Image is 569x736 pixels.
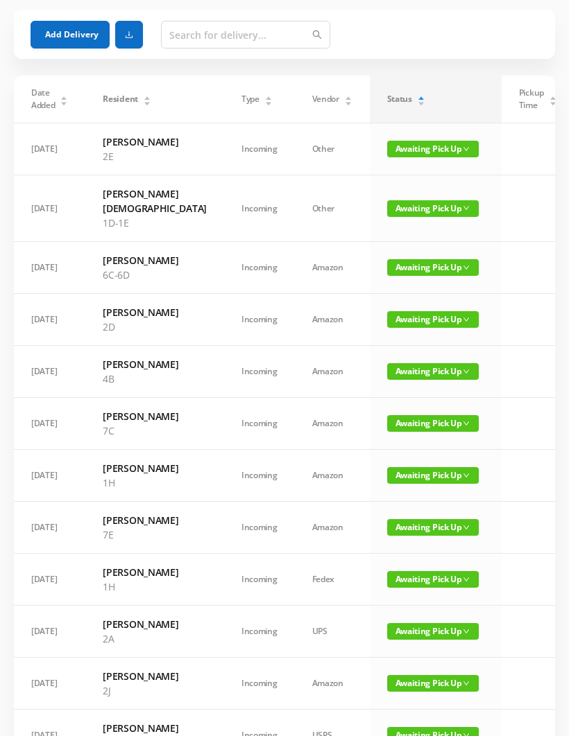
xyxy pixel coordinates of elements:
[103,149,207,164] p: 2E
[295,123,370,175] td: Other
[143,94,151,98] i: icon: caret-up
[344,94,353,103] div: Sort
[14,398,85,450] td: [DATE]
[103,683,207,698] p: 2J
[549,100,557,104] i: icon: caret-down
[295,554,370,606] td: Fedex
[387,571,479,588] span: Awaiting Pick Up
[549,94,557,98] i: icon: caret-up
[549,94,557,103] div: Sort
[387,623,479,640] span: Awaiting Pick Up
[387,259,479,276] span: Awaiting Pick Up
[224,398,295,450] td: Incoming
[14,294,85,346] td: [DATE]
[295,175,370,242] td: Other
[224,606,295,658] td: Incoming
[103,371,207,386] p: 4B
[224,346,295,398] td: Incoming
[387,363,479,380] span: Awaiting Pick Up
[14,175,85,242] td: [DATE]
[103,579,207,594] p: 1H
[224,242,295,294] td: Incoming
[295,502,370,554] td: Amazon
[264,94,273,103] div: Sort
[103,631,207,646] p: 2A
[103,216,207,230] p: 1D-1E
[463,146,470,152] i: icon: down
[463,628,470,635] i: icon: down
[295,606,370,658] td: UPS
[463,368,470,375] i: icon: down
[143,94,151,103] div: Sort
[60,94,68,103] div: Sort
[143,100,151,104] i: icon: caret-down
[344,100,352,104] i: icon: caret-down
[224,294,295,346] td: Incoming
[417,100,425,104] i: icon: caret-down
[103,253,207,268] h6: [PERSON_NAME]
[295,242,370,294] td: Amazon
[387,311,479,328] span: Awaiting Pick Up
[312,30,322,40] i: icon: search
[224,554,295,606] td: Incoming
[103,513,207,527] h6: [PERSON_NAME]
[14,346,85,398] td: [DATE]
[463,420,470,427] i: icon: down
[103,721,207,735] h6: [PERSON_NAME]
[224,502,295,554] td: Incoming
[103,319,207,334] p: 2D
[103,357,207,371] h6: [PERSON_NAME]
[295,450,370,502] td: Amazon
[264,100,272,104] i: icon: caret-down
[463,524,470,531] i: icon: down
[463,264,470,271] i: icon: down
[103,475,207,490] p: 1H
[103,93,138,105] span: Resident
[103,305,207,319] h6: [PERSON_NAME]
[14,450,85,502] td: [DATE]
[103,527,207,542] p: 7E
[417,94,425,98] i: icon: caret-up
[224,175,295,242] td: Incoming
[224,450,295,502] td: Incoming
[387,141,479,157] span: Awaiting Pick Up
[31,21,110,49] button: Add Delivery
[387,519,479,536] span: Awaiting Pick Up
[224,123,295,175] td: Incoming
[103,186,207,216] h6: [PERSON_NAME][DEMOGRAPHIC_DATA]
[463,204,470,211] i: icon: down
[14,123,85,175] td: [DATE]
[387,467,479,484] span: Awaiting Pick Up
[14,502,85,554] td: [DATE]
[295,294,370,346] td: Amazon
[14,242,85,294] td: [DATE]
[60,100,68,104] i: icon: caret-down
[417,94,425,103] div: Sort
[387,415,479,432] span: Awaiting Pick Up
[115,21,143,49] button: icon: download
[103,461,207,475] h6: [PERSON_NAME]
[463,680,470,687] i: icon: down
[264,94,272,98] i: icon: caret-up
[295,398,370,450] td: Amazon
[31,87,56,112] span: Date Added
[463,316,470,323] i: icon: down
[519,87,544,112] span: Pickup Time
[463,472,470,479] i: icon: down
[60,94,68,98] i: icon: caret-up
[312,93,339,105] span: Vendor
[387,93,412,105] span: Status
[103,423,207,438] p: 7C
[224,658,295,710] td: Incoming
[295,346,370,398] td: Amazon
[161,21,330,49] input: Search for delivery...
[14,606,85,658] td: [DATE]
[103,134,207,149] h6: [PERSON_NAME]
[103,565,207,579] h6: [PERSON_NAME]
[14,658,85,710] td: [DATE]
[295,658,370,710] td: Amazon
[103,268,207,282] p: 6C-6D
[103,409,207,423] h6: [PERSON_NAME]
[14,554,85,606] td: [DATE]
[103,617,207,631] h6: [PERSON_NAME]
